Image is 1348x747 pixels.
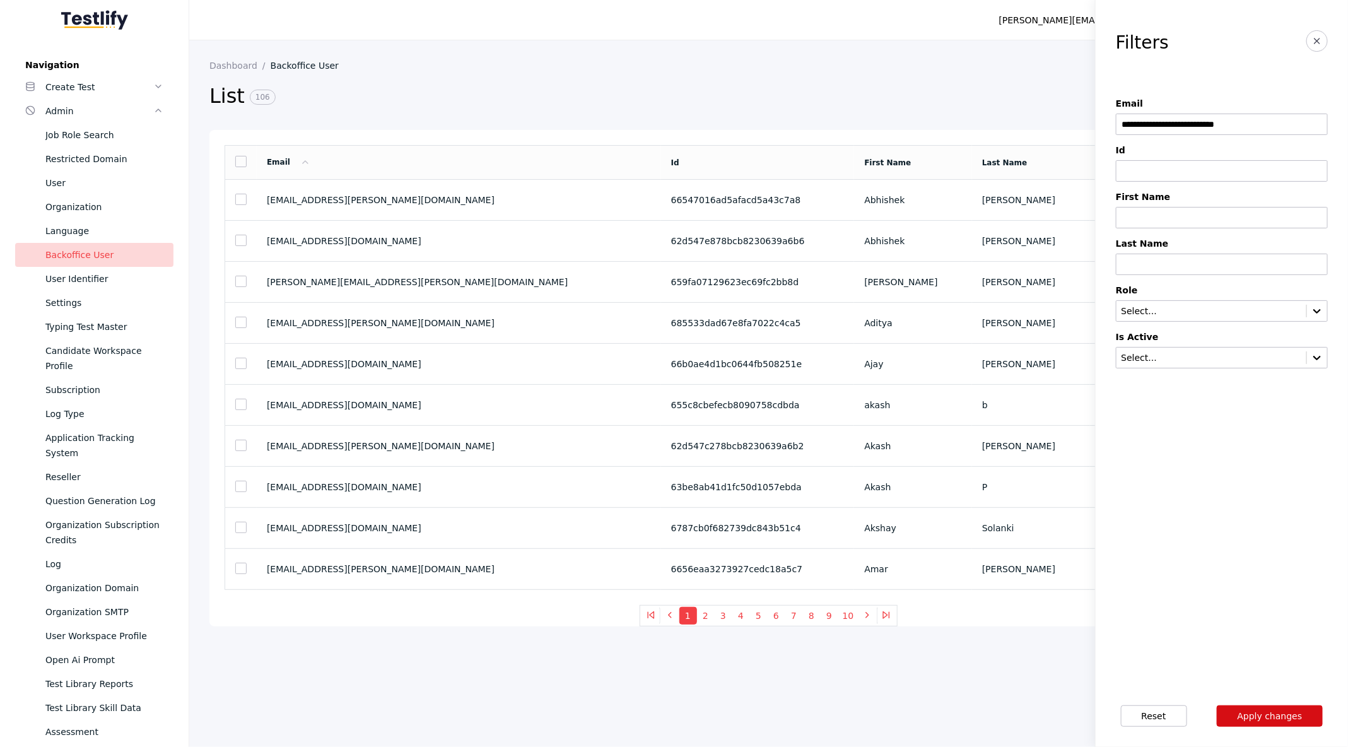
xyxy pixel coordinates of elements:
[267,482,651,492] section: [EMAIL_ADDRESS][DOMAIN_NAME]
[15,552,173,576] a: Log
[45,406,163,421] div: Log Type
[45,430,163,461] div: Application Tracking System
[45,247,163,262] div: Backoffice User
[838,607,859,625] button: 10
[1116,285,1328,295] label: Role
[803,607,821,625] button: 8
[267,523,651,533] section: [EMAIL_ADDRESS][DOMAIN_NAME]
[45,79,153,95] div: Create Test
[15,720,173,744] a: Assessment
[271,61,349,71] a: Backoffice User
[864,564,962,574] section: Amar
[821,607,838,625] button: 9
[61,10,128,30] img: Testlify - Backoffice
[697,607,715,625] button: 2
[267,195,651,205] section: [EMAIL_ADDRESS][PERSON_NAME][DOMAIN_NAME]
[267,158,310,167] a: Email
[45,580,163,596] div: Organization Domain
[768,607,785,625] button: 6
[671,400,845,410] section: 655c8cbefecb8090758cdbda
[267,318,651,328] section: [EMAIL_ADDRESS][PERSON_NAME][DOMAIN_NAME]
[15,378,173,402] a: Subscription
[982,441,1080,451] section: [PERSON_NAME]
[15,60,173,70] label: Navigation
[1116,238,1328,249] label: Last Name
[750,607,768,625] button: 5
[1116,145,1328,155] label: Id
[15,315,173,339] a: Typing Test Master
[45,175,163,191] div: User
[45,469,163,485] div: Reseller
[45,556,163,572] div: Log
[1116,98,1328,109] label: Email
[864,318,962,328] section: Aditya
[785,607,803,625] button: 7
[15,243,173,267] a: Backoffice User
[15,171,173,195] a: User
[982,564,1080,574] section: [PERSON_NAME]
[1116,33,1169,53] h3: Filters
[45,700,163,715] div: Test Library Skill Data
[1116,192,1328,202] label: First Name
[864,195,962,205] section: Abhishek
[864,400,962,410] section: akash
[15,513,173,552] a: Organization Subscription Credits
[1121,705,1187,727] button: Reset
[15,465,173,489] a: Reseller
[209,61,271,71] a: Dashboard
[982,158,1028,167] a: Last Name
[45,151,163,167] div: Restricted Domain
[999,13,1300,28] div: [PERSON_NAME][EMAIL_ADDRESS][PERSON_NAME][DOMAIN_NAME]
[45,127,163,143] div: Job Role Search
[45,676,163,691] div: Test Library Reports
[864,277,962,287] section: [PERSON_NAME]
[671,564,845,574] section: 6656eaa3273927cedc18a5c7
[45,517,163,548] div: Organization Subscription Credits
[15,402,173,426] a: Log Type
[732,607,750,625] button: 4
[15,147,173,171] a: Restricted Domain
[267,441,651,451] section: [EMAIL_ADDRESS][PERSON_NAME][DOMAIN_NAME]
[864,158,911,167] a: First Name
[15,600,173,624] a: Organization SMTP
[267,359,651,369] section: [EMAIL_ADDRESS][DOMAIN_NAME]
[1116,332,1328,342] label: Is Active
[15,672,173,696] a: Test Library Reports
[671,359,845,369] section: 66b0ae4d1bc0644fb508251e
[45,724,163,739] div: Assessment
[864,523,962,533] section: Akshay
[671,482,845,492] section: 63be8ab41d1fc50d1057ebda
[864,359,962,369] section: Ajay
[679,607,697,625] button: 1
[671,158,679,167] a: Id
[45,652,163,668] div: Open Ai Prompt
[45,493,163,509] div: Question Generation Log
[267,400,651,410] section: [EMAIL_ADDRESS][DOMAIN_NAME]
[671,277,845,287] section: 659fa07129623ec69fc2bb8d
[15,489,173,513] a: Question Generation Log
[267,236,651,246] section: [EMAIL_ADDRESS][DOMAIN_NAME]
[267,564,651,574] section: [EMAIL_ADDRESS][PERSON_NAME][DOMAIN_NAME]
[982,523,1080,533] section: Solanki
[982,277,1080,287] section: [PERSON_NAME]
[982,195,1080,205] section: [PERSON_NAME]
[250,90,276,105] span: 106
[671,441,845,451] section: 62d547c278bcb8230639a6b2
[982,359,1080,369] section: [PERSON_NAME]
[864,482,962,492] section: Akash
[15,624,173,648] a: User Workspace Profile
[15,339,173,378] a: Candidate Workspace Profile
[15,267,173,291] a: User Identifier
[45,382,163,397] div: Subscription
[15,426,173,465] a: Application Tracking System
[982,318,1080,328] section: [PERSON_NAME]
[671,523,845,533] section: 6787cb0f682739dc843b51c4
[982,482,1080,492] section: P
[15,219,173,243] a: Language
[15,696,173,720] a: Test Library Skill Data
[864,441,962,451] section: Akash
[15,123,173,147] a: Job Role Search
[45,343,163,373] div: Candidate Workspace Profile
[864,236,962,246] section: Abhishek
[45,295,163,310] div: Settings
